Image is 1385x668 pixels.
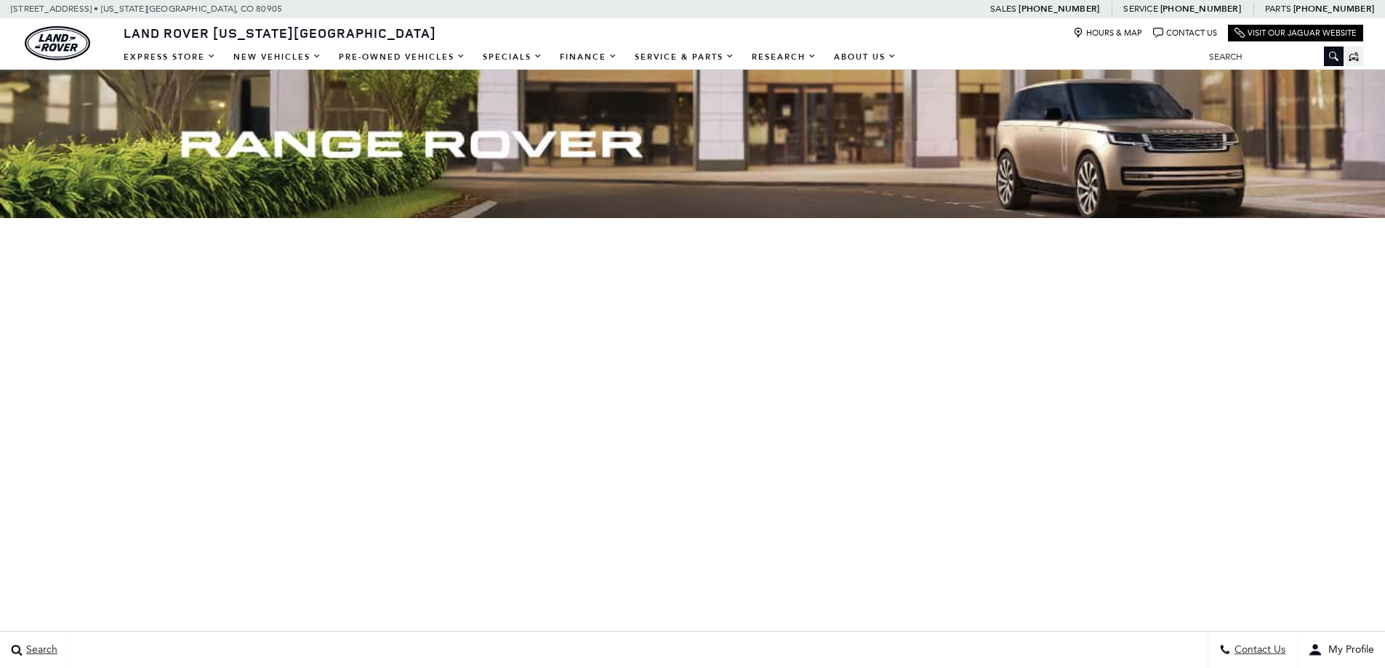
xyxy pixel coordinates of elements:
[1198,48,1344,65] input: Search
[1073,28,1142,39] a: Hours & Map
[1231,644,1285,656] span: Contact Us
[551,44,626,70] a: Finance
[1160,3,1241,15] a: [PHONE_NUMBER]
[25,26,90,60] a: land-rover
[330,44,474,70] a: Pre-Owned Vehicles
[23,644,57,656] span: Search
[1265,4,1291,14] span: Parts
[25,26,90,60] img: Land Rover
[743,44,825,70] a: Research
[1297,632,1385,668] button: user-profile-menu
[115,44,905,70] nav: Main Navigation
[626,44,743,70] a: Service & Parts
[11,4,282,14] a: [STREET_ADDRESS] • [US_STATE][GEOGRAPHIC_DATA], CO 80905
[1123,4,1157,14] span: Service
[1293,3,1374,15] a: [PHONE_NUMBER]
[1019,3,1099,15] a: [PHONE_NUMBER]
[990,4,1016,14] span: Sales
[1235,28,1357,39] a: Visit Our Jaguar Website
[474,44,551,70] a: Specials
[1153,28,1217,39] a: Contact Us
[225,44,330,70] a: New Vehicles
[1322,644,1374,656] span: My Profile
[825,44,905,70] a: About Us
[115,44,225,70] a: EXPRESS STORE
[115,24,445,41] a: Land Rover [US_STATE][GEOGRAPHIC_DATA]
[124,24,436,41] span: Land Rover [US_STATE][GEOGRAPHIC_DATA]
